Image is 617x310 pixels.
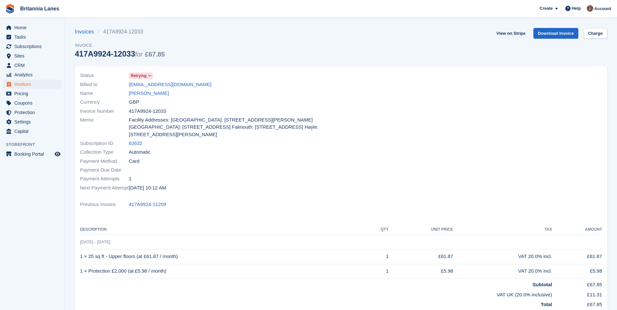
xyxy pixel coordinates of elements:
span: CRM [14,61,53,70]
td: £67.85 [552,298,602,308]
td: £11.31 [552,289,602,299]
a: menu [3,51,61,60]
span: Card [129,158,140,165]
a: [EMAIL_ADDRESS][DOMAIN_NAME] [129,81,211,88]
td: £61.87 [552,249,602,264]
span: Account [594,6,611,12]
span: Billed to [80,81,129,88]
span: Capital [14,127,53,136]
span: Subscription ID [80,140,129,147]
span: Payment Method [80,158,129,165]
span: Booking Portal [14,149,53,159]
span: Facility Addresses: [GEOGRAPHIC_DATA]: [STREET_ADDRESS][PERSON_NAME] [GEOGRAPHIC_DATA]: [STREET_A... [129,116,337,138]
span: Tasks [14,32,53,42]
span: Status [80,72,129,79]
div: VAT 20.0% incl. [453,253,552,260]
span: Memo [80,116,129,138]
a: menu [3,70,61,79]
span: GBP [129,98,139,106]
a: menu [3,127,61,136]
a: View on Stripe [494,28,528,39]
span: Subscriptions [14,42,53,51]
div: 417A9924-12033 [75,49,165,58]
td: 1 [365,264,389,278]
td: £5.98 [389,264,453,278]
time: 2025-10-06 09:12:21 UTC [129,184,166,192]
span: Invoices [14,80,53,89]
th: QTY [365,225,389,235]
a: menu [3,117,61,126]
span: Payment Due Date [80,166,129,174]
a: menu [3,149,61,159]
span: 1 [129,175,131,183]
span: Settings [14,117,53,126]
span: Analytics [14,70,53,79]
span: Name [80,90,129,97]
a: Retrying [129,72,153,79]
span: Retrying [131,73,147,79]
a: [PERSON_NAME] [129,90,169,97]
a: 417A9924-11209 [129,201,166,208]
th: Unit Price [389,225,453,235]
a: Charge [583,28,607,39]
span: Payment Attempts [80,175,129,183]
span: 417A9924-12033 [129,108,166,115]
a: Invoices [75,28,98,36]
span: for [135,51,143,58]
img: Andy Collier [587,5,593,12]
td: VAT UK (20.0% inclusive) [80,289,552,299]
span: Protection [14,108,53,117]
th: Tax [453,225,552,235]
span: Sites [14,51,53,60]
a: menu [3,61,61,70]
a: menu [3,23,61,32]
div: VAT 20.0% incl. [453,267,552,275]
span: [DATE] - [DATE] [80,239,110,244]
span: Home [14,23,53,32]
strong: Total [541,302,552,307]
span: Currency [80,98,129,106]
span: Automatic [129,149,151,156]
th: Description [80,225,365,235]
td: £5.98 [552,264,602,278]
a: Preview store [54,150,61,158]
a: menu [3,32,61,42]
a: menu [3,108,61,117]
nav: breadcrumbs [75,28,165,36]
strong: Subtotal [532,282,552,287]
td: 1 × Protection £2,000 (at £5.98 / month) [80,264,365,278]
td: 1 [365,249,389,264]
span: £67.85 [145,51,165,58]
span: Help [572,5,581,12]
td: 1 × 25 sq ft - Upper floors (at £61.87 / month) [80,249,365,264]
span: Create [540,5,553,12]
td: £61.87 [389,249,453,264]
a: Britannia Lanes [18,3,62,14]
img: stora-icon-8386f47178a22dfd0bd8f6a31ec36ba5ce8667c1dd55bd0f319d3a0aa187defe.svg [5,4,15,14]
span: Storefront [6,141,65,148]
span: Invoice [75,42,165,49]
span: Coupons [14,98,53,108]
span: Collection Type [80,149,129,156]
a: menu [3,42,61,51]
a: menu [3,80,61,89]
td: £67.85 [552,278,602,289]
a: menu [3,89,61,98]
span: Invoice Number [80,108,129,115]
a: menu [3,98,61,108]
span: Pricing [14,89,53,98]
a: 63632 [129,140,142,147]
th: Amount [552,225,602,235]
a: Download Invoice [533,28,579,39]
span: Next Payment Attempt [80,184,129,192]
span: Previous Invoice [80,201,129,208]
